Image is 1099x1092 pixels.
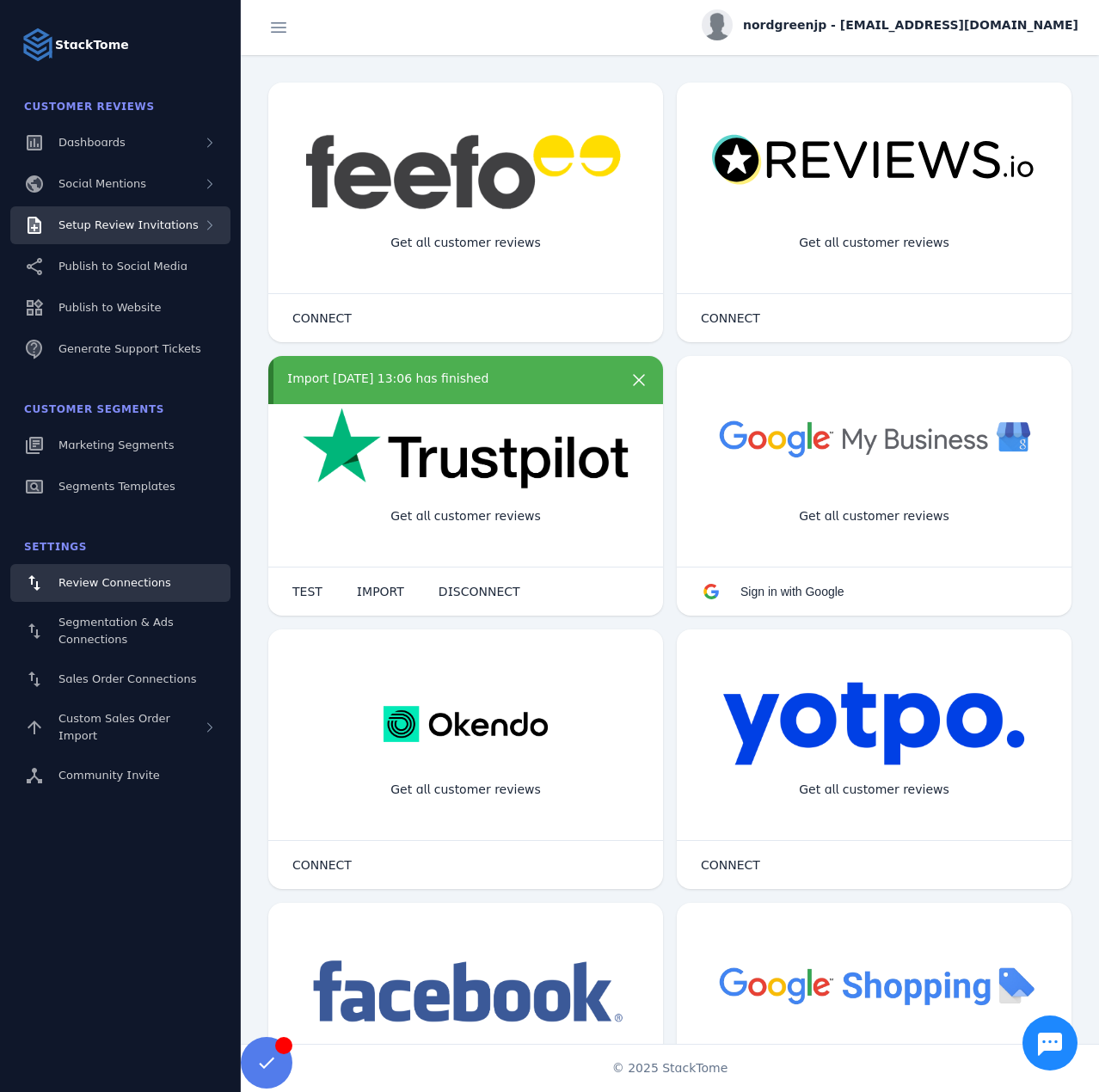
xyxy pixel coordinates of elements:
span: Community Invite [58,769,160,782]
button: CONNECT [684,301,777,335]
img: googlebusiness.png [711,408,1037,469]
span: Sales Order Connections [58,672,196,685]
strong: StackTome [55,36,129,54]
span: Generate Support Tickets [58,342,201,355]
span: TEST [292,586,322,598]
button: CONNECT [275,848,369,882]
div: Get all customer reviews [785,494,963,539]
span: Customer Segments [24,403,164,415]
button: CONNECT [684,848,777,882]
button: more [622,370,656,404]
img: yotpo.png [722,681,1026,767]
div: Get all customer reviews [377,494,555,539]
a: Review Connections [10,564,230,602]
span: Social Mentions [58,177,146,190]
span: CONNECT [701,312,760,324]
a: Marketing Segments [10,426,230,464]
a: Publish to Social Media [10,248,230,285]
span: Review Connections [58,576,171,589]
img: Logo image [21,28,55,62]
span: Custom Sales Order Import [58,712,170,742]
button: nordgreenjp - [EMAIL_ADDRESS][DOMAIN_NAME] [702,9,1078,40]
a: Community Invite [10,757,230,794]
div: Get all customer reviews [785,220,963,266]
span: IMPORT [357,586,404,598]
a: Generate Support Tickets [10,330,230,368]
img: feefo.png [303,134,629,210]
span: nordgreenjp - [EMAIL_ADDRESS][DOMAIN_NAME] [743,16,1078,34]
span: Segments Templates [58,480,175,493]
button: CONNECT [275,301,369,335]
span: Customer Reviews [24,101,155,113]
img: okendo.webp [384,681,548,767]
span: © 2025 StackTome [612,1059,728,1077]
span: Sign in with Google [740,585,844,598]
button: Sign in with Google [684,574,862,609]
span: Settings [24,541,87,553]
span: Dashboards [58,136,126,149]
img: reviewsio.svg [711,134,1037,187]
span: CONNECT [701,859,760,871]
div: Import Products from Google [772,1040,975,1086]
button: TEST [275,574,340,609]
span: CONNECT [292,859,352,871]
div: Get all customer reviews [377,220,555,266]
a: Segmentation & Ads Connections [10,605,230,657]
button: DISCONNECT [421,574,537,609]
img: facebook.png [303,954,629,1031]
img: googleshopping.png [711,954,1037,1015]
img: trustpilot.png [303,408,629,492]
button: IMPORT [340,574,421,609]
span: Segmentation & Ads Connections [58,616,174,646]
div: Get all customer reviews [377,767,555,813]
span: Marketing Segments [58,439,174,451]
span: Publish to Website [58,301,161,314]
img: profile.jpg [702,9,733,40]
div: Get all customer reviews [785,767,963,813]
span: Setup Review Invitations [58,218,199,231]
span: Publish to Social Media [58,260,187,273]
a: Sales Order Connections [10,660,230,698]
span: DISCONNECT [439,586,520,598]
a: Publish to Website [10,289,230,327]
a: Segments Templates [10,468,230,506]
span: CONNECT [292,312,352,324]
div: Import [DATE] 13:06 has finished [287,370,613,388]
